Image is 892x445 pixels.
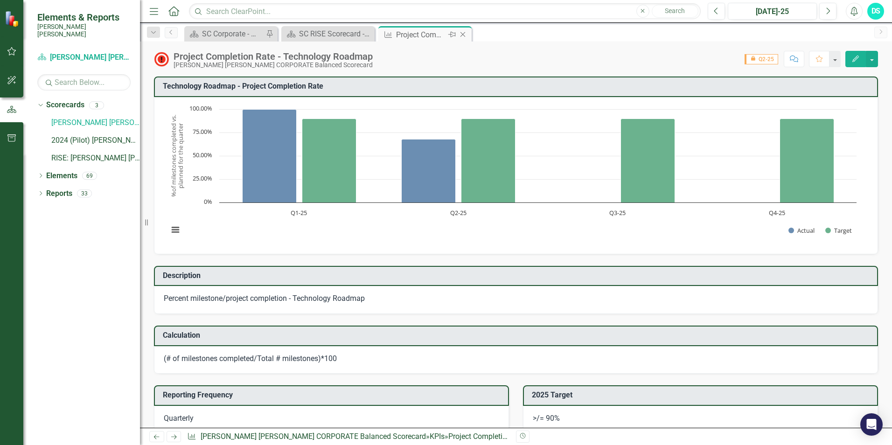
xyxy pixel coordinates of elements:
a: [PERSON_NAME] [PERSON_NAME] CORPORATE Balanced Scorecard [51,118,140,128]
text: 25.00% [193,174,212,182]
g: Actual, bar series 1 of 2 with 4 bars. [243,109,778,203]
path: Q4-25, 90. Target. [780,118,834,202]
text: 50.00% [193,151,212,159]
button: Show Target [825,226,852,235]
div: SC Corporate - Welcome to ClearPoint [202,28,264,40]
a: 2024 (Pilot) [PERSON_NAME] [PERSON_NAME] Corporate Scorecard [51,135,140,146]
text: Q3-25 [609,209,626,217]
span: Q2-25 [745,54,778,64]
a: KPIs [430,432,445,441]
path: Q3-25, 90. Target. [621,118,675,202]
div: 69 [82,172,97,180]
a: Elements [46,171,77,181]
h3: Technology Roadmap - Project Completion Rate [163,82,872,90]
div: Project Completion Rate - Technology Roadmap [448,432,606,441]
button: View chart menu, Chart [169,223,182,236]
path: Q2-25, 90. Target. [461,118,516,202]
a: SC Corporate - Welcome to ClearPoint [187,28,264,40]
text: %of milestones completed vs. planned for the quarter [169,115,185,197]
span: Elements & Reports [37,12,131,23]
g: Target, bar series 2 of 2 with 4 bars. [302,118,834,202]
a: [PERSON_NAME] [PERSON_NAME] CORPORATE Balanced Scorecard [37,52,131,63]
button: DS [867,3,884,20]
small: [PERSON_NAME] [PERSON_NAME] [37,23,131,38]
h3: Reporting Frequency [163,391,503,399]
svg: Interactive chart [164,104,861,244]
text: 0% [204,197,212,206]
span: Search [665,7,685,14]
div: Open Intercom Messenger [860,413,883,436]
a: SC RISE Scorecard - Welcome to ClearPoint [284,28,372,40]
path: Q1-25, 90. Target. [302,118,356,202]
div: 3 [89,101,104,109]
img: Not Meeting Target [154,52,169,67]
div: » » [187,431,509,442]
input: Search Below... [37,74,131,90]
text: Q1-25 [291,209,307,217]
div: Project Completion Rate - Technology Roadmap [396,29,446,41]
div: [DATE]-25 [731,6,814,17]
text: Q2-25 [450,209,467,217]
div: Project Completion Rate - Technology Roadmap [174,51,373,62]
text: 100.00% [189,104,212,112]
a: RISE: [PERSON_NAME] [PERSON_NAME] Recognizing Innovation, Safety and Excellence [51,153,140,164]
p: Percent milestone/project completion - Technology Roadmap [164,293,868,304]
text: 75.00% [193,127,212,136]
path: Q1-25, 100. Actual. [243,109,297,202]
div: Chart. Highcharts interactive chart. [164,104,868,244]
div: (# of milestones completed/Total # milestones)*100 [164,354,868,364]
a: Reports [46,188,72,199]
img: ClearPoint Strategy [5,10,21,27]
a: Scorecards [46,100,84,111]
div: 33 [77,189,92,197]
div: [PERSON_NAME] [PERSON_NAME] CORPORATE Balanced Scorecard [174,62,373,69]
input: Search ClearPoint... [189,3,701,20]
button: Search [652,5,698,18]
div: Quarterly [154,406,509,434]
h3: Calculation [163,331,872,340]
text: Q4-25 [769,209,785,217]
button: Show Actual [788,226,815,235]
h3: 2025 Target [532,391,872,399]
a: [PERSON_NAME] [PERSON_NAME] CORPORATE Balanced Scorecard [201,432,426,441]
div: SC RISE Scorecard - Welcome to ClearPoint [299,28,372,40]
path: Q2-25, 68. Actual. [402,139,456,202]
h3: Description [163,271,872,280]
span: >/= 90% [533,414,560,423]
button: [DATE]-25 [728,3,817,20]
